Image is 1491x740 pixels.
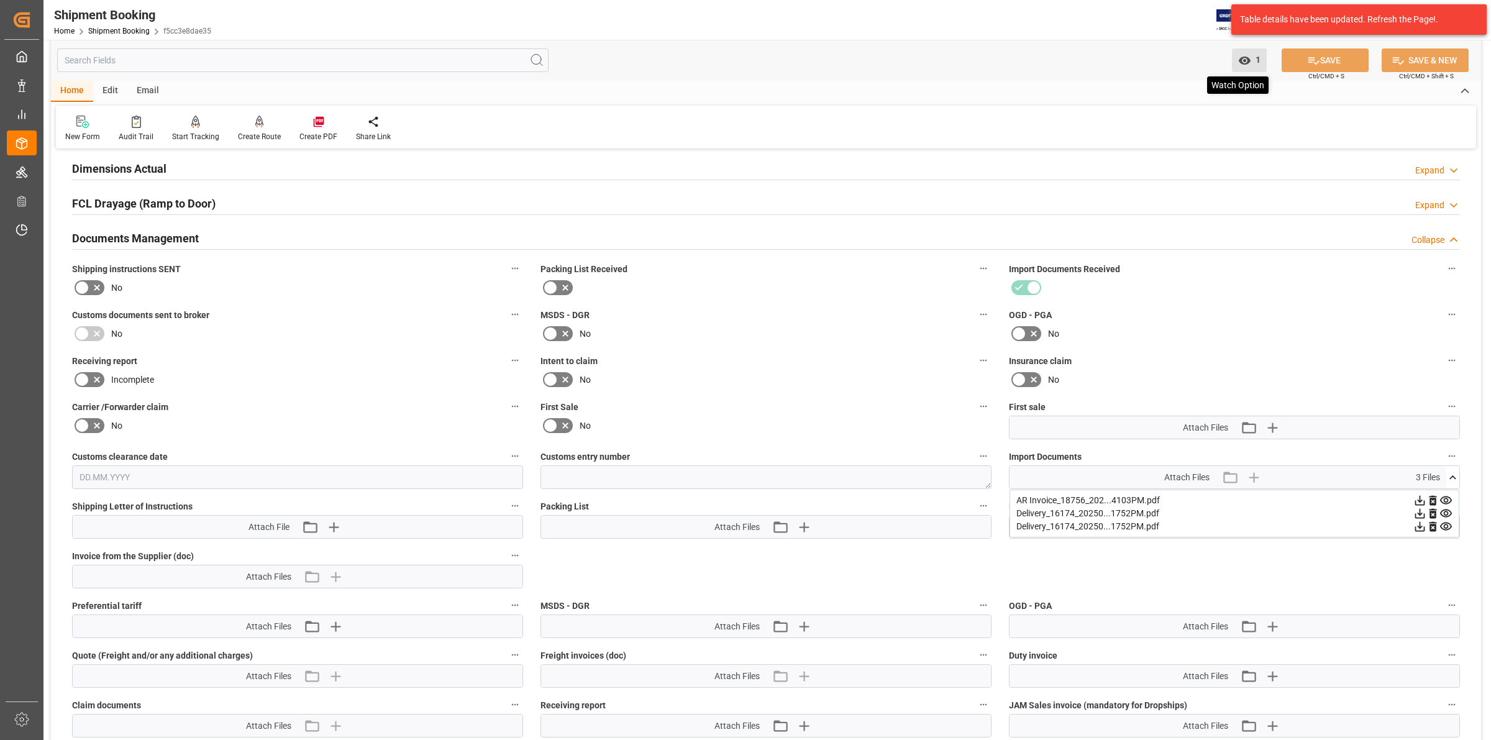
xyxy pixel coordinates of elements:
div: Collapse [1411,234,1444,247]
div: Email [127,81,168,102]
span: Receiving report [72,355,137,368]
span: Intent to claim [540,355,598,368]
span: Attach Files [246,570,291,583]
span: Duty invoice [1009,649,1057,662]
span: Attach Files [1183,620,1228,633]
button: Packing List Received [975,260,992,276]
span: Import Documents Received [1009,263,1120,276]
span: Attach Files [246,670,291,683]
span: Receiving report [540,699,606,712]
span: Attach Files [246,719,291,733]
span: First Sale [540,401,578,414]
span: Customs entry number [540,450,630,464]
span: Quote (Freight and/or any additional charges) [72,649,253,662]
h2: FCL Drayage (Ramp to Door) [72,195,216,212]
span: Invoice from the Supplier (doc) [72,550,194,563]
span: Incomplete [111,373,154,386]
span: Attach Files [714,521,760,534]
button: Claim documents [507,697,523,713]
span: Attach Files [714,620,760,633]
span: Customs documents sent to broker [72,309,209,322]
span: No [111,419,122,432]
span: Attach Files [1183,719,1228,733]
button: Duty invoice [1444,647,1460,663]
button: Shipping instructions SENT [507,260,523,276]
span: No [111,327,122,340]
button: MSDS - DGR [975,306,992,322]
button: JAM Sales invoice (mandatory for Dropships) [1444,697,1460,713]
span: No [1048,327,1059,340]
button: Receiving report [507,352,523,368]
button: Import Documents Received [1444,260,1460,276]
button: Carrier /Forwarder claim [507,398,523,414]
div: Expand [1415,199,1444,212]
h2: Dimensions Actual [72,160,166,177]
span: Packing List Received [540,263,627,276]
div: Home [51,81,93,102]
button: OGD - PGA [1444,597,1460,613]
button: Import Documents [1444,448,1460,464]
span: Attach Files [714,719,760,733]
button: Receiving report [975,697,992,713]
span: Packing List [540,500,589,513]
span: No [580,373,591,386]
span: Freight invoices (doc) [540,649,626,662]
span: MSDS - DGR [540,309,590,322]
a: Shipment Booking [88,27,150,35]
span: No [580,327,591,340]
div: Edit [93,81,127,102]
button: MSDS - DGR [975,597,992,613]
span: Attach Files [714,670,760,683]
img: Exertis%20JAM%20-%20Email%20Logo.jpg_1722504956.jpg [1216,9,1259,31]
button: open menu [1232,48,1267,72]
span: No [1048,373,1059,386]
span: JAM Sales invoice (mandatory for Dropships) [1009,699,1187,712]
div: AR Invoice_18756_202...4103PM.pdf [1016,494,1452,507]
span: Import Documents [1009,450,1082,464]
button: SAVE & NEW [1382,48,1469,72]
span: 1 [1251,55,1261,65]
span: Claim documents [72,699,141,712]
div: Create Route [238,131,281,142]
span: No [111,281,122,295]
button: Shipping Letter of Instructions [507,498,523,514]
span: No [580,419,591,432]
button: Customs entry number [975,448,992,464]
span: Ctrl/CMD + S [1308,71,1344,81]
div: Audit Trail [119,131,153,142]
div: Shipment Booking [54,6,211,24]
div: Share Link [356,131,391,142]
div: Start Tracking [172,131,219,142]
div: Delivery_16174_20250...1752PM.pdf [1016,520,1452,533]
div: Expand [1415,164,1444,177]
div: Table details have been updated. Refresh the Page!. [1240,13,1469,26]
span: Master [PERSON_NAME] of Lading (doc) [1009,500,1167,513]
span: Attach Files [1183,670,1228,683]
span: Preferential tariff [72,600,142,613]
span: First sale [1009,401,1046,414]
span: Shipping instructions SENT [72,263,181,276]
button: Quote (Freight and/or any additional charges) [507,647,523,663]
button: Customs clearance date [507,448,523,464]
span: Attach Files [1164,471,1210,484]
span: OGD - PGA [1009,309,1052,322]
button: Intent to claim [975,352,992,368]
span: Ctrl/CMD + Shift + S [1399,71,1454,81]
span: Customs clearance date [72,450,168,464]
span: MSDS - DGR [540,600,590,613]
span: Carrier /Forwarder claim [72,401,168,414]
button: First sale [1444,398,1460,414]
button: Customs documents sent to broker [507,306,523,322]
button: Preferential tariff [507,597,523,613]
button: SAVE [1282,48,1369,72]
a: Home [54,27,75,35]
span: Insurance claim [1009,355,1072,368]
button: OGD - PGA [1444,306,1460,322]
input: Search Fields [57,48,549,72]
div: New Form [65,131,100,142]
span: Shipping Letter of Instructions [72,500,193,513]
button: Insurance claim [1444,352,1460,368]
button: Invoice from the Supplier (doc) [507,547,523,564]
input: DD.MM.YYYY [72,465,523,489]
h2: Documents Management [72,230,199,247]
